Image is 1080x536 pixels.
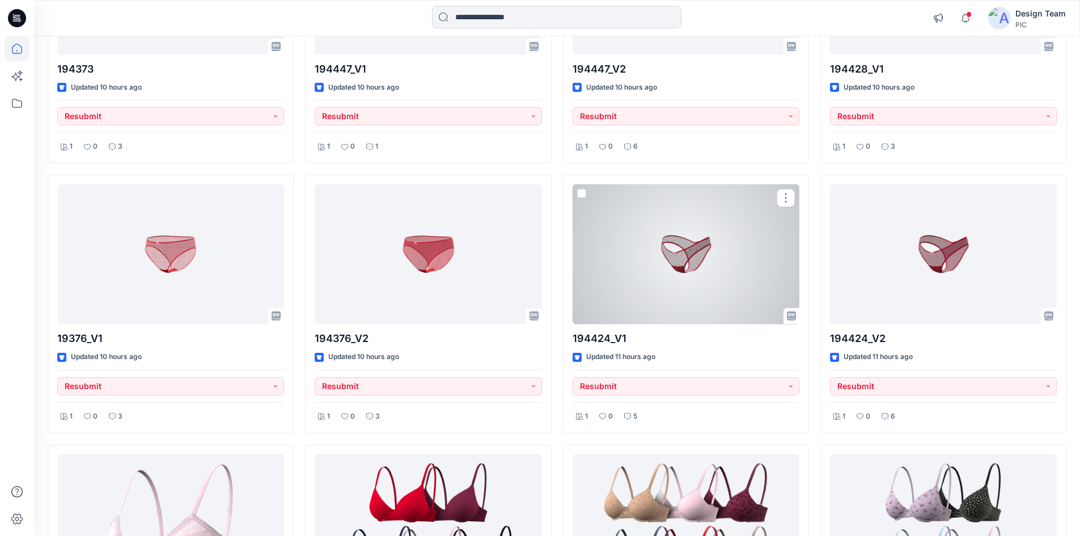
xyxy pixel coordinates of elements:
a: 19376_V1 [57,184,284,324]
p: 194424_V2 [830,331,1057,347]
p: 1 [842,141,845,153]
p: Updated 10 hours ago [71,82,142,94]
a: 194424_V1 [573,184,799,324]
p: Updated 11 hours ago [586,351,655,363]
p: 1 [327,411,330,423]
a: 194424_V2 [830,184,1057,324]
p: 6 [633,141,638,153]
p: Updated 10 hours ago [586,82,657,94]
img: avatar [988,7,1011,29]
p: 1 [70,141,73,153]
p: Updated 11 hours ago [844,351,913,363]
p: 194428_V1 [830,61,1057,77]
p: 19376_V1 [57,331,284,347]
p: 1 [585,411,588,423]
p: Updated 10 hours ago [844,82,914,94]
p: 194373 [57,61,284,77]
p: Updated 10 hours ago [328,82,399,94]
p: 5 [633,411,637,423]
p: 1 [585,141,588,153]
p: 0 [608,141,613,153]
p: 194424_V1 [573,331,799,347]
p: 0 [350,411,355,423]
p: 0 [93,141,98,153]
p: 0 [866,411,870,423]
p: 1 [70,411,73,423]
div: Design Team [1015,7,1066,20]
p: 1 [327,141,330,153]
p: 194376_V2 [315,331,541,347]
p: 0 [866,141,870,153]
div: PIC [1015,20,1066,29]
p: 6 [891,411,895,423]
p: 3 [375,411,380,423]
p: 194447_V1 [315,61,541,77]
p: 194447_V2 [573,61,799,77]
a: 194376_V2 [315,184,541,324]
p: 3 [891,141,895,153]
p: 0 [93,411,98,423]
p: 1 [375,141,378,153]
p: Updated 10 hours ago [71,351,142,363]
p: 3 [118,141,122,153]
p: Updated 10 hours ago [328,351,399,363]
p: 3 [118,411,122,423]
p: 1 [842,411,845,423]
p: 0 [350,141,355,153]
p: 0 [608,411,613,423]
